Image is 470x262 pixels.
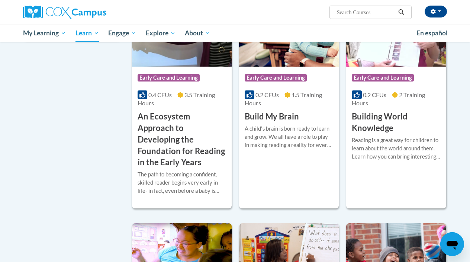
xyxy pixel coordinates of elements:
img: Cox Campus [23,6,106,19]
div: Main menu [17,25,453,42]
span: My Learning [23,29,66,38]
a: Learn [71,25,104,42]
a: My Learning [18,25,71,42]
a: En español [412,25,453,41]
span: 0.2 CEUs [363,91,386,98]
span: Learn [75,29,99,38]
iframe: Button to launch messaging window, conversation in progress [440,232,464,256]
h3: Build My Brain [245,111,299,122]
span: 0.2 CEUs [255,91,279,98]
button: Account Settings [425,6,447,17]
button: Search [396,8,407,17]
span: Early Care and Learning [245,74,307,82]
a: Engage [103,25,141,42]
span: En español [416,29,448,37]
span: Explore [146,29,176,38]
h3: An Ecosystem Approach to Developing the Foundation for Reading in the Early Years [138,111,226,168]
span: Early Care and Learning [352,74,414,82]
a: About [180,25,215,42]
div: Reading is a great way for children to learn about the world around them. Learn how you can bring... [352,136,440,161]
div: The path to becoming a confident, skilled reader begins very early in life- in fact, even before ... [138,170,226,195]
a: Explore [141,25,180,42]
span: About [185,29,210,38]
div: A childʹs brain is born ready to learn and grow. We all have a role to play in making reading a r... [245,125,333,149]
input: Search Courses [336,8,396,17]
span: Engage [108,29,136,38]
span: Early Care and Learning [138,74,200,82]
h3: Building World Knowledge [352,111,440,134]
span: 0.4 CEUs [148,91,172,98]
a: Cox Campus [23,6,157,19]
